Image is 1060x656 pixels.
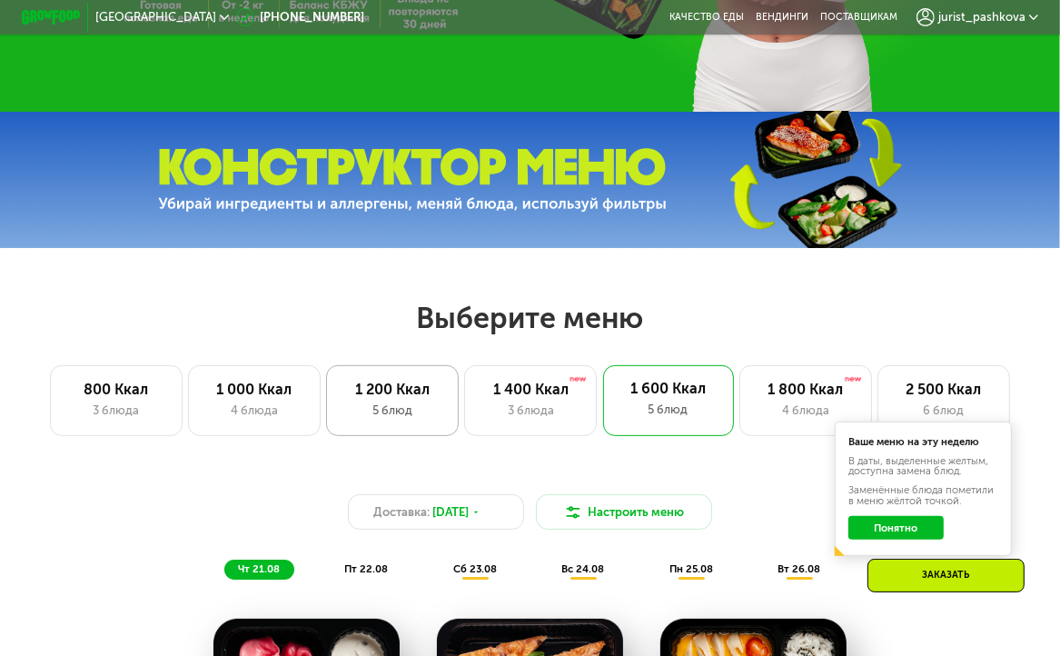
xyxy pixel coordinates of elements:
[536,494,713,530] button: Настроить меню
[480,381,581,398] div: 1 400 Ккал
[432,503,469,521] span: [DATE]
[236,8,364,25] a: [PHONE_NUMBER]
[344,562,388,575] span: пт 22.08
[618,380,718,397] div: 1 600 Ккал
[95,12,216,24] span: [GEOGRAPHIC_DATA]
[867,559,1025,592] div: Заказать
[65,402,166,419] div: 3 блюда
[65,381,166,398] div: 800 Ккал
[848,456,998,477] div: В даты, выделенные желтым, доступна замена блюд.
[203,402,304,419] div: 4 блюда
[373,503,430,521] span: Доставка:
[47,300,1013,336] h2: Выберите меню
[938,12,1025,24] span: jurist_pashkova
[848,516,944,540] button: Понятно
[820,12,897,24] div: поставщикам
[893,381,994,398] div: 2 500 Ккал
[203,381,304,398] div: 1 000 Ккал
[755,402,856,419] div: 4 блюда
[848,485,998,506] div: Заменённые блюда пометили в меню жёлтой точкой.
[778,562,821,575] span: вт 26.08
[669,562,713,575] span: пн 25.08
[342,381,443,398] div: 1 200 Ккал
[238,562,280,575] span: чт 21.08
[756,12,808,24] a: Вендинги
[669,12,744,24] a: Качество еды
[453,562,497,575] span: сб 23.08
[848,437,998,447] div: Ваше меню на эту неделю
[893,402,994,419] div: 6 блюд
[561,562,604,575] span: вс 24.08
[342,402,443,419] div: 5 блюд
[755,381,856,398] div: 1 800 Ккал
[618,401,718,418] div: 5 блюд
[480,402,581,419] div: 3 блюда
